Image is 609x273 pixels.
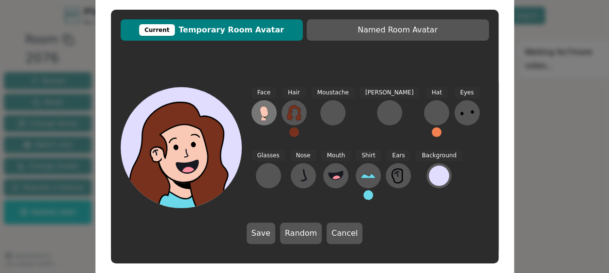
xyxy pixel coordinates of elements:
[247,223,275,244] button: Save
[416,150,462,161] span: Background
[121,19,303,41] button: CurrentTemporary Room Avatar
[307,19,489,41] button: Named Room Avatar
[359,87,420,98] span: [PERSON_NAME]
[282,87,306,98] span: Hair
[386,150,410,161] span: Ears
[251,150,285,161] span: Glasses
[139,24,175,36] div: Current
[426,87,448,98] span: Hat
[356,150,381,161] span: Shirt
[321,150,351,161] span: Mouth
[251,87,276,98] span: Face
[125,24,298,36] span: Temporary Room Avatar
[312,24,484,36] span: Named Room Avatar
[327,223,362,244] button: Cancel
[454,87,479,98] span: Eyes
[312,87,355,98] span: Moustache
[280,223,322,244] button: Random
[290,150,316,161] span: Nose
